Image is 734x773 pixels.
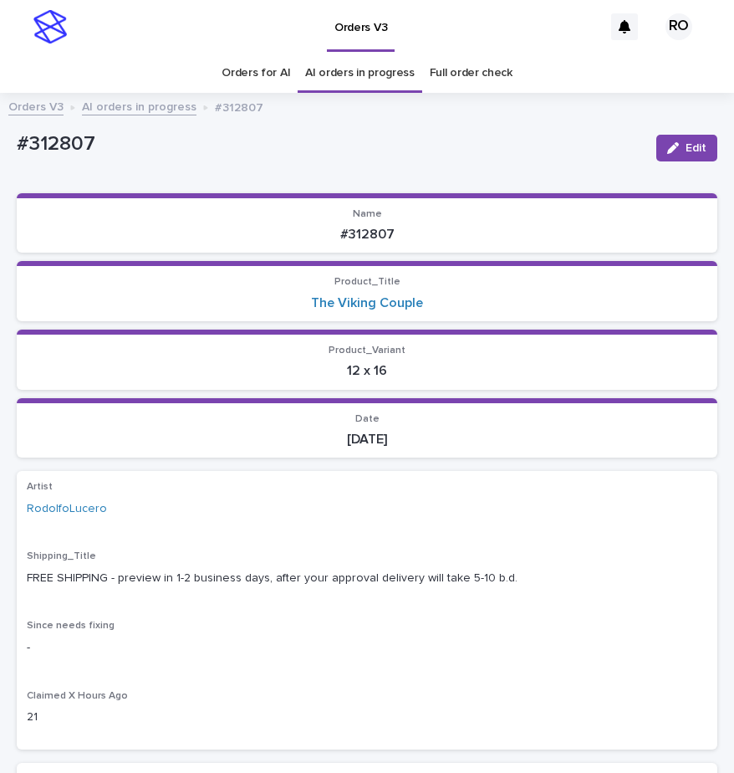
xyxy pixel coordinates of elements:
span: Since needs fixing [27,621,115,631]
a: The Viking Couple [311,295,423,311]
p: #312807 [215,97,263,115]
span: Name [353,209,382,219]
a: RodolfoLucero [27,500,107,518]
span: Claimed X Hours Ago [27,691,128,701]
img: stacker-logo-s-only.png [33,10,67,44]
p: 12 x 16 [27,363,707,379]
a: Orders V3 [8,96,64,115]
span: Product_Title [334,277,400,287]
a: AI orders in progress [305,54,415,93]
button: Edit [656,135,717,161]
span: Product_Variant [329,346,405,356]
p: 21 [27,709,707,726]
a: Orders for AI [222,54,290,93]
span: Edit [686,142,706,154]
a: AI orders in progress [82,96,196,115]
p: #312807 [27,227,707,243]
p: FREE SHIPPING - preview in 1-2 business days, after your approval delivery will take 5-10 b.d. [27,570,707,587]
span: Artist [27,482,53,492]
span: Date [355,414,380,424]
p: [DATE] [27,432,707,448]
span: Shipping_Title [27,551,96,561]
div: RO [665,13,692,40]
p: - [27,639,707,657]
a: Full order check [430,54,512,93]
p: #312807 [17,132,643,156]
